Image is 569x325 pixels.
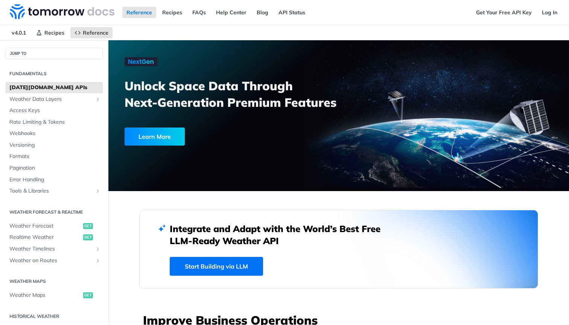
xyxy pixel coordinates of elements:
[6,278,103,285] h2: Weather Maps
[170,223,392,247] h2: Integrate and Adapt with the World’s Best Free LLM-Ready Weather API
[6,151,103,162] a: Formats
[32,27,68,38] a: Recipes
[8,27,30,38] span: v4.0.1
[83,292,93,298] span: get
[9,245,93,253] span: Weather Timelines
[95,258,101,264] button: Show subpages for Weather on Routes
[6,70,103,77] h2: Fundamentals
[6,220,103,232] a: Weather Forecastget
[95,96,101,102] button: Show subpages for Weather Data Layers
[125,57,158,66] img: NextGen
[6,313,103,320] h2: Historical Weather
[95,188,101,194] button: Show subpages for Tools & Libraries
[125,128,185,146] div: Learn More
[6,185,103,197] a: Tools & LibrariesShow subpages for Tools & Libraries
[6,94,103,105] a: Weather Data LayersShow subpages for Weather Data Layers
[9,234,81,241] span: Realtime Weather
[83,234,93,240] span: get
[125,128,302,146] a: Learn More
[9,153,101,160] span: Formats
[10,4,114,19] img: Tomorrow.io Weather API Docs
[95,246,101,252] button: Show subpages for Weather Timelines
[6,232,103,243] a: Realtime Weatherget
[70,27,113,38] a: Reference
[6,209,103,216] h2: Weather Forecast & realtime
[9,257,93,264] span: Weather on Routes
[538,7,561,18] a: Log In
[472,7,536,18] a: Get Your Free API Key
[253,7,272,18] a: Blog
[44,29,64,36] span: Recipes
[6,140,103,151] a: Versioning
[6,128,103,139] a: Webhooks
[9,84,101,91] span: [DATE][DOMAIN_NAME] APIs
[9,176,101,184] span: Error Handling
[9,107,101,114] span: Access Keys
[9,130,101,137] span: Webhooks
[274,7,309,18] a: API Status
[9,222,81,230] span: Weather Forecast
[9,187,93,195] span: Tools & Libraries
[6,117,103,128] a: Rate Limiting & Tokens
[9,96,93,103] span: Weather Data Layers
[9,118,101,126] span: Rate Limiting & Tokens
[83,223,93,229] span: get
[9,164,101,172] span: Pagination
[9,141,101,149] span: Versioning
[6,162,103,174] a: Pagination
[6,82,103,93] a: [DATE][DOMAIN_NAME] APIs
[212,7,251,18] a: Help Center
[6,174,103,185] a: Error Handling
[6,243,103,255] a: Weather TimelinesShow subpages for Weather Timelines
[6,290,103,301] a: Weather Mapsget
[6,105,103,116] a: Access Keys
[83,29,108,36] span: Reference
[6,255,103,266] a: Weather on RoutesShow subpages for Weather on Routes
[9,292,81,299] span: Weather Maps
[122,7,156,18] a: Reference
[170,257,263,276] a: Start Building via LLM
[158,7,186,18] a: Recipes
[6,48,103,59] button: JUMP TO
[125,77,347,111] h3: Unlock Space Data Through Next-Generation Premium Features
[188,7,210,18] a: FAQs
